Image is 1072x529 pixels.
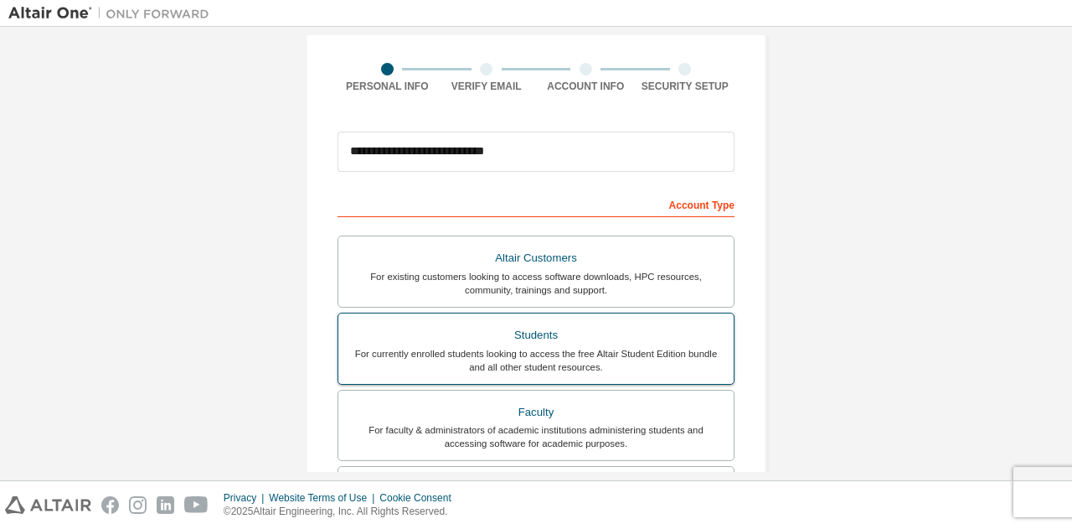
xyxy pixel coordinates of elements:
div: Personal Info [338,80,437,93]
div: Website Terms of Use [269,491,379,505]
div: Faculty [348,401,724,424]
img: instagram.svg [129,496,147,514]
div: For existing customers looking to access software downloads, HPC resources, community, trainings ... [348,270,724,297]
div: Account Type [338,190,734,217]
img: Altair One [8,5,218,22]
div: Verify Email [437,80,537,93]
div: Students [348,324,724,347]
div: Security Setup [636,80,735,93]
img: altair_logo.svg [5,496,91,514]
img: youtube.svg [184,496,209,514]
img: linkedin.svg [157,496,174,514]
div: Cookie Consent [379,491,461,505]
div: For faculty & administrators of academic institutions administering students and accessing softwa... [348,423,724,450]
div: Altair Customers [348,246,724,270]
div: Privacy [224,491,269,505]
p: © 2025 Altair Engineering, Inc. All Rights Reserved. [224,505,461,519]
img: facebook.svg [101,496,119,514]
div: Account Info [536,80,636,93]
div: For currently enrolled students looking to access the free Altair Student Edition bundle and all ... [348,347,724,374]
